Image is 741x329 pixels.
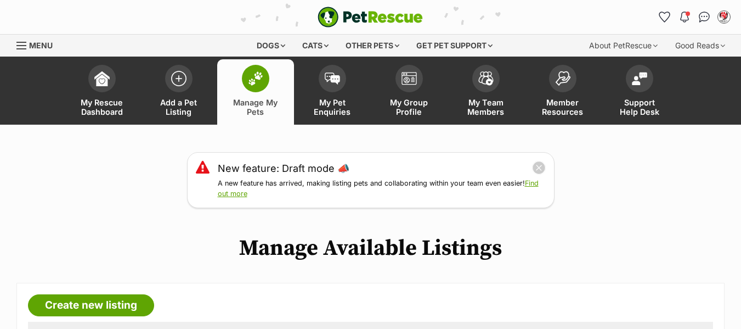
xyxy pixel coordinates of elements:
[461,98,511,116] span: My Team Members
[699,12,710,23] img: chat-41dd97257d64d25036548639549fe6c8038ab92f7586957e7f3b1b290dea8141.svg
[676,8,693,26] button: Notifications
[409,35,500,57] div: Get pet support
[294,59,371,125] a: My Pet Enquiries
[77,98,127,116] span: My Rescue Dashboard
[538,98,587,116] span: Member Resources
[248,71,263,86] img: manage-my-pets-icon-02211641906a0b7f246fdf0571729dbe1e7629f14944591b6c1af311fb30b64b.svg
[384,98,434,116] span: My Group Profile
[338,35,407,57] div: Other pets
[295,35,336,57] div: Cats
[218,161,349,176] a: New feature: Draft mode 📣
[401,72,417,85] img: group-profile-icon-3fa3cf56718a62981997c0bc7e787c4b2cf8bcc04b72c1350f741eb67cf2f40e.svg
[532,161,546,175] button: close
[231,98,280,116] span: Manage My Pets
[171,71,186,86] img: add-pet-listing-icon-0afa8454b4691262ce3f59096e99ab1cd57d4a30225e0717b998d2c9b9846f56.svg
[318,7,423,27] a: PetRescue
[218,179,546,199] p: A new feature has arrived, making listing pets and collaborating within your team even easier!
[719,12,729,23] img: Kim Court profile pic
[249,35,293,57] div: Dogs
[140,59,217,125] a: Add a Pet Listing
[29,41,53,50] span: Menu
[371,59,448,125] a: My Group Profile
[16,35,60,54] a: Menu
[218,179,539,198] a: Find out more
[715,8,733,26] button: My account
[601,59,678,125] a: Support Help Desk
[154,98,203,116] span: Add a Pet Listing
[524,59,601,125] a: Member Resources
[325,73,340,85] img: pet-enquiries-icon-7e3ad2cf08bfb03b45e93fb7055b45f3efa6380592205ae92323e6603595dc1f.svg
[695,8,713,26] a: Conversations
[632,72,647,85] img: help-desk-icon-fdf02630f3aa405de69fd3d07c3f3aa587a6932b1a1747fa1d2bba05be0121f9.svg
[656,8,674,26] a: Favourites
[94,71,110,86] img: dashboard-icon-eb2f2d2d3e046f16d808141f083e7271f6b2e854fb5c12c21221c1fb7104beca.svg
[308,98,357,116] span: My Pet Enquiries
[217,59,294,125] a: Manage My Pets
[28,294,154,316] a: Create new listing
[615,98,664,116] span: Support Help Desk
[64,59,140,125] a: My Rescue Dashboard
[668,35,733,57] div: Good Reads
[555,71,570,86] img: member-resources-icon-8e73f808a243e03378d46382f2149f9095a855e16c252ad45f914b54edf8863c.svg
[581,35,665,57] div: About PetRescue
[318,7,423,27] img: logo-e224e6f780fb5917bec1dbf3a21bbac754714ae5b6737aabdf751b685950b380.svg
[448,59,524,125] a: My Team Members
[680,12,689,23] img: notifications-46538b983faf8c2785f20acdc204bb7945ddae34d4c08c2a6579f10ce5e182be.svg
[478,71,494,86] img: team-members-icon-5396bd8760b3fe7c0b43da4ab00e1e3bb1a5d9ba89233759b79545d2d3fc5d0d.svg
[656,8,733,26] ul: Account quick links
